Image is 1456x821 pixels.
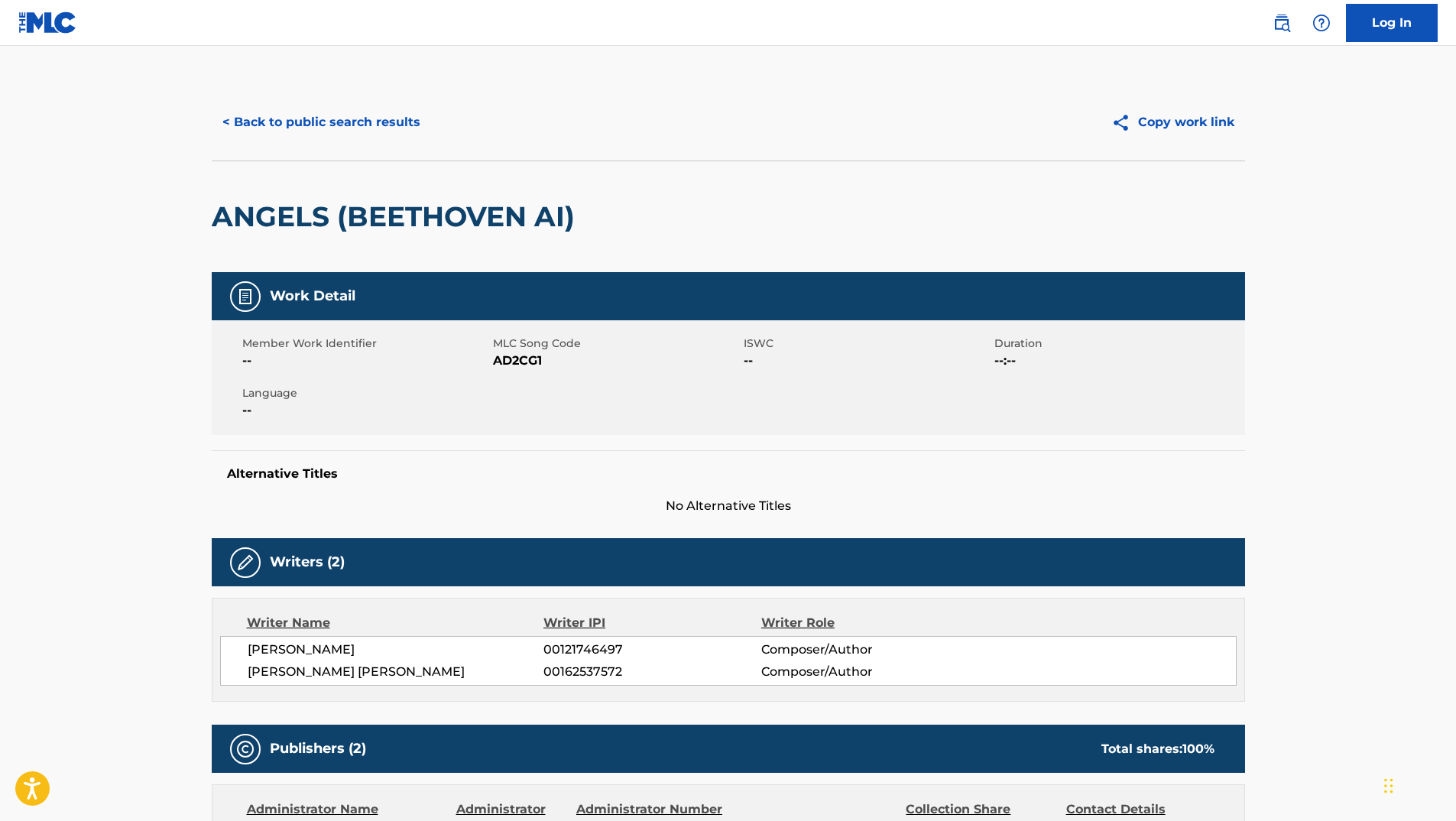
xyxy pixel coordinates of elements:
span: Duration [994,336,1241,352]
span: [PERSON_NAME] [PERSON_NAME] [248,663,544,681]
span: -- [242,352,489,370]
div: Help [1306,8,1337,38]
span: [PERSON_NAME] [248,641,544,659]
span: Language [242,385,489,401]
span: --:-- [994,352,1241,370]
span: Composer/Author [761,641,959,659]
h5: Publishers (2) [270,740,366,758]
div: Drag [1384,763,1393,809]
button: < Back to public search results [212,103,431,141]
span: Member Work Identifier [242,336,489,352]
div: Writer Name [247,614,544,632]
h5: Work Detail [270,287,355,305]
span: MLC Song Code [493,336,740,352]
div: Writer Role [761,614,959,632]
img: MLC Logo [18,11,77,34]
span: 100 % [1182,741,1214,756]
span: No Alternative Titles [212,497,1245,515]
span: -- [744,352,991,370]
a: Log In [1346,4,1438,42]
img: Publishers [236,740,255,758]
img: Work Detail [236,287,255,306]
img: search [1273,14,1291,32]
button: Copy work link [1101,103,1245,141]
iframe: Chat Widget [1380,748,1456,821]
h2: ANGELS (BEETHOVEN AI) [212,200,582,234]
img: Copy work link [1111,113,1138,132]
a: Public Search [1266,8,1297,38]
span: -- [242,401,489,420]
span: 00162537572 [543,663,760,681]
span: AD2CG1 [493,352,740,370]
div: Writer IPI [543,614,761,632]
img: help [1312,14,1331,32]
img: Writers [236,553,255,572]
h5: Writers (2) [270,553,345,571]
h5: Alternative Titles [227,466,1230,482]
span: Composer/Author [761,663,959,681]
span: ISWC [744,336,991,352]
span: 00121746497 [543,641,760,659]
div: Total shares: [1101,740,1214,758]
